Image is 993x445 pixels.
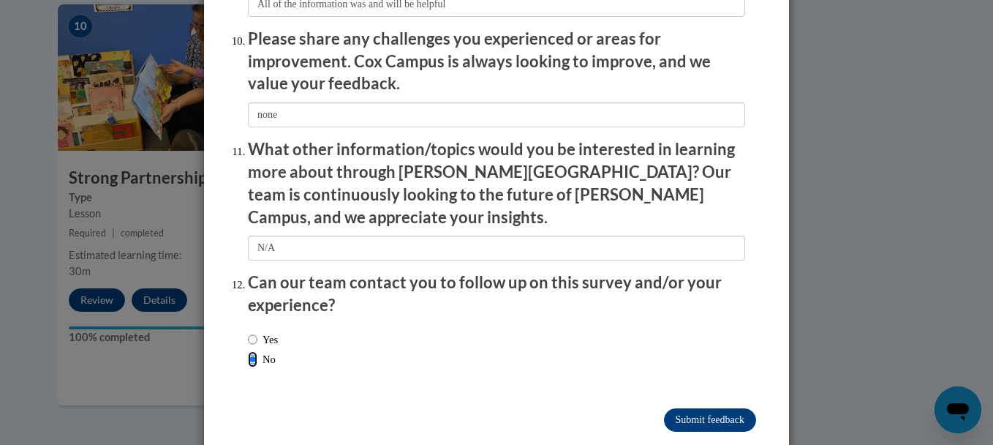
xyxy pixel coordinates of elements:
[248,28,745,95] p: Please share any challenges you experienced or areas for improvement. Cox Campus is always lookin...
[248,138,745,228] p: What other information/topics would you be interested in learning more about through [PERSON_NAME...
[248,351,276,367] label: No
[248,332,257,348] input: Yes
[664,408,756,432] input: Submit feedback
[248,332,278,348] label: Yes
[248,351,257,367] input: No
[248,272,745,317] p: Can our team contact you to follow up on this survey and/or your experience?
